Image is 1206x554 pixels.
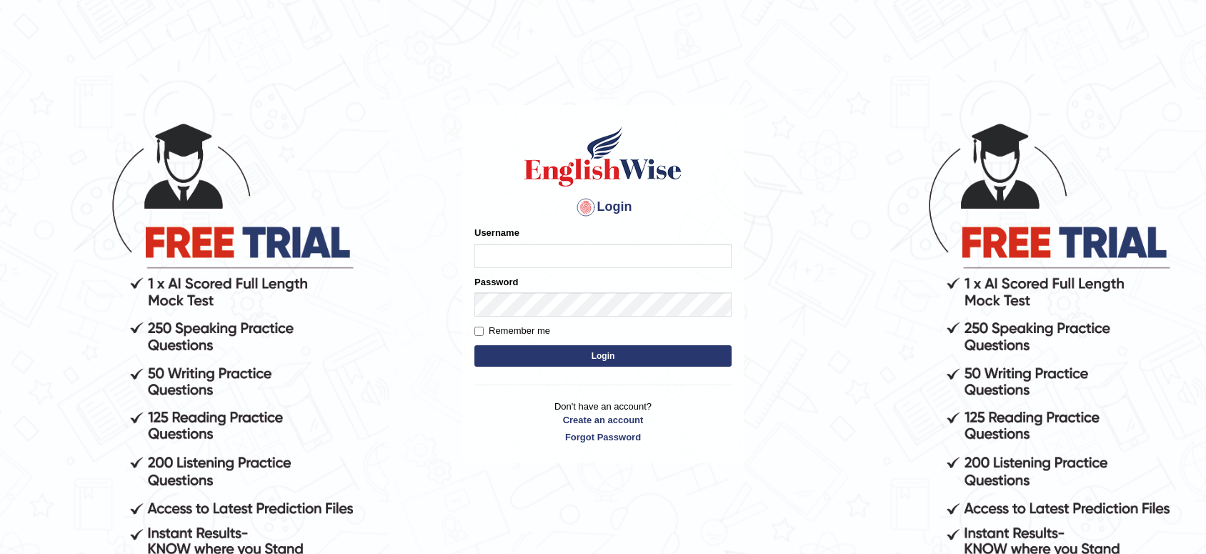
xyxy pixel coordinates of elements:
[474,345,732,367] button: Login
[522,124,684,189] img: Logo of English Wise sign in for intelligent practice with AI
[474,430,732,444] a: Forgot Password
[474,413,732,427] a: Create an account
[474,324,550,338] label: Remember me
[474,275,518,289] label: Password
[474,327,484,336] input: Remember me
[474,196,732,219] h4: Login
[474,400,732,444] p: Don't have an account?
[474,226,519,239] label: Username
